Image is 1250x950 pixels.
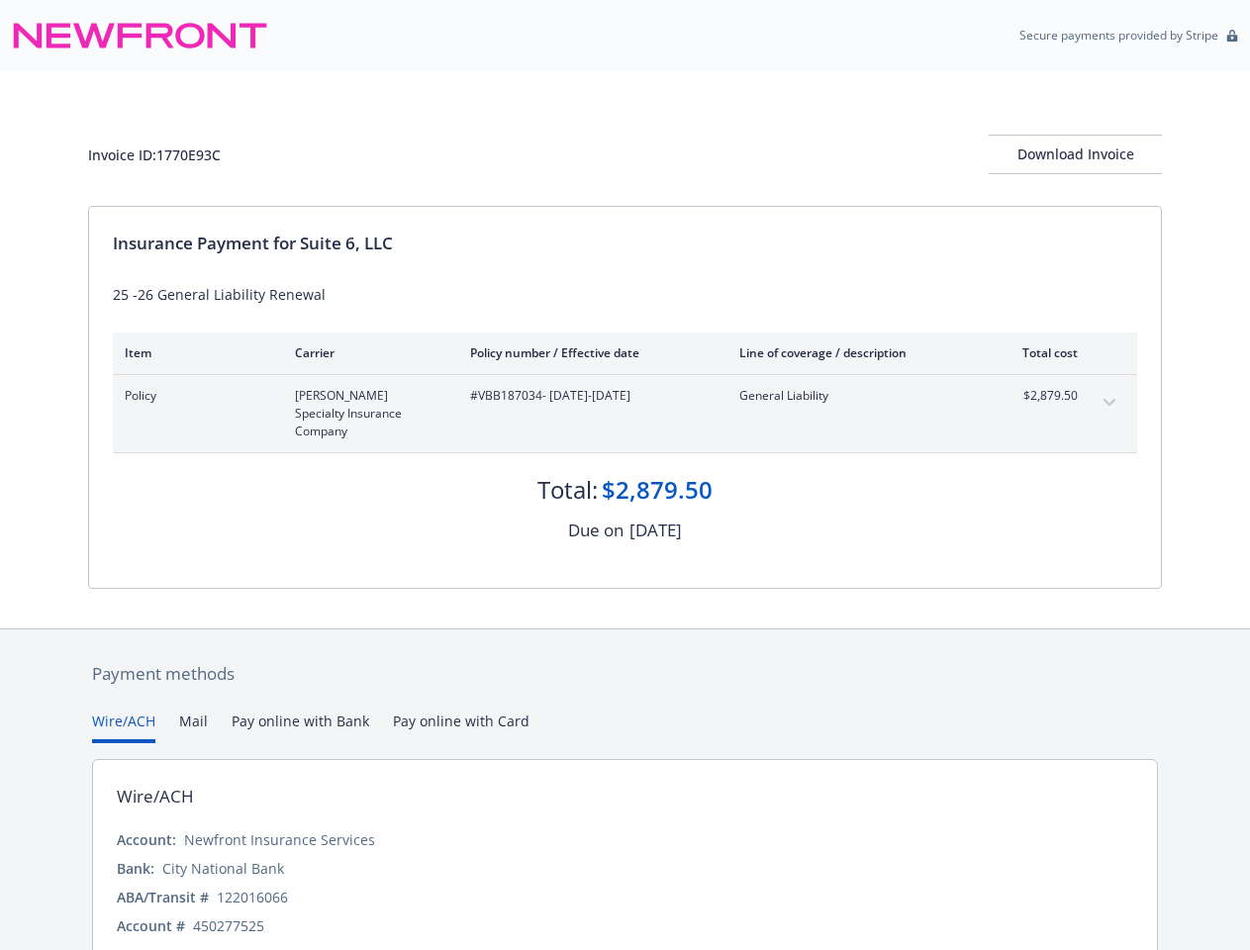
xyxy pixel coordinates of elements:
[739,387,972,405] span: General Liability
[602,473,713,507] div: $2,879.50
[989,136,1162,173] div: Download Invoice
[739,344,972,361] div: Line of coverage / description
[1094,387,1125,419] button: expand content
[217,887,288,907] div: 122016066
[113,284,1137,305] div: 25 -26 General Liability Renewal
[1004,344,1078,361] div: Total cost
[125,387,263,405] span: Policy
[295,387,438,440] span: [PERSON_NAME] Specialty Insurance Company
[295,344,438,361] div: Carrier
[92,661,1158,687] div: Payment methods
[113,231,1137,256] div: Insurance Payment for Suite 6, LLC
[117,829,176,850] div: Account:
[629,518,682,543] div: [DATE]
[125,344,263,361] div: Item
[232,711,369,743] button: Pay online with Bank
[92,711,155,743] button: Wire/ACH
[117,784,194,809] div: Wire/ACH
[393,711,529,743] button: Pay online with Card
[193,915,264,936] div: 450277525
[117,915,185,936] div: Account #
[162,858,284,879] div: City National Bank
[989,135,1162,174] button: Download Invoice
[117,887,209,907] div: ABA/Transit #
[88,144,221,165] div: Invoice ID: 1770E93C
[537,473,598,507] div: Total:
[113,375,1137,452] div: Policy[PERSON_NAME] Specialty Insurance Company#VBB187034- [DATE]-[DATE]General Liability$2,879.5...
[179,711,208,743] button: Mail
[1004,387,1078,405] span: $2,879.50
[470,387,708,405] span: #VBB187034 - [DATE]-[DATE]
[184,829,375,850] div: Newfront Insurance Services
[568,518,624,543] div: Due on
[117,858,154,879] div: Bank:
[1019,27,1218,44] p: Secure payments provided by Stripe
[470,344,708,361] div: Policy number / Effective date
